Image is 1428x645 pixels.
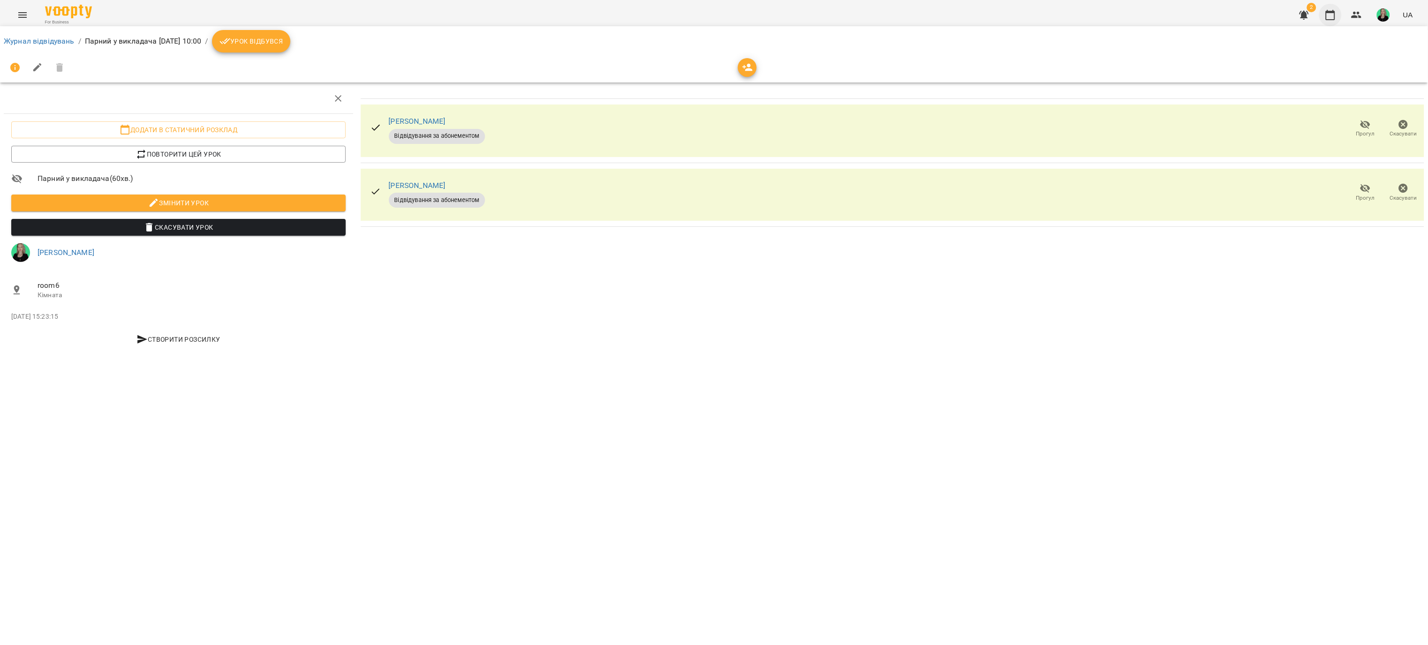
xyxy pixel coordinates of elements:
button: Скасувати Урок [11,219,346,236]
span: Скасувати Урок [19,222,338,233]
button: UA [1399,6,1417,23]
a: [PERSON_NAME] [389,117,446,126]
p: [DATE] 15:23:15 [11,312,346,322]
button: Скасувати [1384,116,1422,142]
span: Скасувати [1390,194,1417,202]
a: Журнал відвідувань [4,37,75,45]
button: Додати в статичний розклад [11,121,346,138]
span: Відвідування за абонементом [389,196,485,204]
a: [PERSON_NAME] [38,248,94,257]
span: Прогул [1356,130,1375,138]
nav: breadcrumb [4,30,1424,52]
button: Скасувати [1384,180,1422,206]
p: Парний у викладача [DATE] 10:00 [85,36,202,47]
span: Урок відбувся [220,36,283,47]
button: Прогул [1346,116,1384,142]
img: 1f6d48d5277748e278928e082bb47431.png [11,243,30,262]
span: Скасувати [1390,130,1417,138]
span: Парний у викладача ( 60 хв. ) [38,173,346,184]
li: / [205,36,208,47]
a: [PERSON_NAME] [389,181,446,190]
button: Змінити урок [11,195,346,211]
span: Додати в статичний розклад [19,124,338,135]
span: room6 [38,280,346,291]
button: Створити розсилку [11,331,346,348]
span: 2 [1307,3,1316,12]
img: Voopty Logo [45,5,92,18]
p: Кімната [38,291,346,300]
span: UA [1403,10,1413,20]
span: Змінити урок [19,197,338,209]
span: For Business [45,19,92,25]
span: Відвідування за абонементом [389,132,485,140]
span: Повторити цей урок [19,149,338,160]
span: Прогул [1356,194,1375,202]
button: Повторити цей урок [11,146,346,163]
button: Урок відбувся [212,30,291,52]
button: Menu [11,4,34,26]
img: 1f6d48d5277748e278928e082bb47431.png [1377,8,1390,22]
li: / [78,36,81,47]
button: Прогул [1346,180,1384,206]
span: Створити розсилку [15,334,342,345]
